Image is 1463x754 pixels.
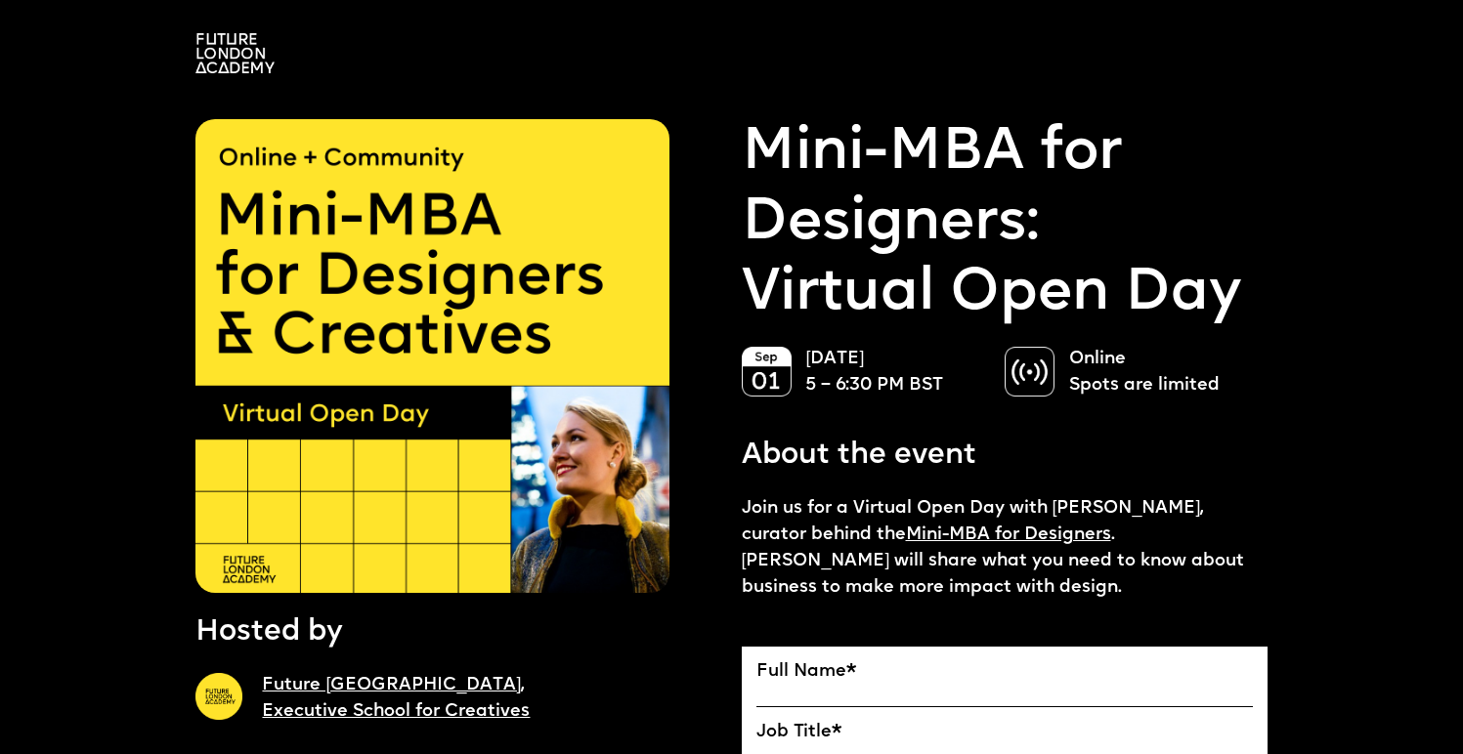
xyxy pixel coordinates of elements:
label: Job Title [756,722,1254,743]
p: Join us for a Virtual Open Day with [PERSON_NAME], curator behind the . [PERSON_NAME] will share ... [742,496,1269,602]
p: [DATE] 5 – 6:30 PM BST [805,347,943,399]
label: Full Name [756,661,1254,683]
a: Future [GEOGRAPHIC_DATA],Executive School for Creatives [262,677,530,720]
p: About the event [742,436,976,477]
img: A logo saying in 3 lines: Future London Academy [195,33,275,73]
a: Mini-MBA for Designers [906,526,1111,543]
img: A yellow circle with Future London Academy logo [195,673,242,720]
p: Virtual Open Day [742,119,1269,330]
p: Online Spots are limited [1069,347,1220,399]
a: Mini-MBA for Designers: [742,119,1269,260]
p: Hosted by [195,612,343,653]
